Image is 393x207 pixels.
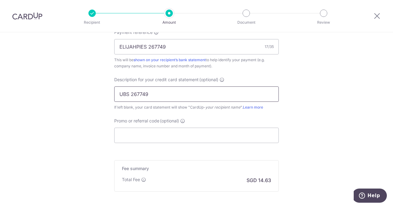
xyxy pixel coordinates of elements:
input: Example: Rent [114,86,279,102]
span: (optional) [160,118,179,124]
p: Amount [146,19,192,26]
div: 17/35 [265,44,274,50]
iframe: Opens a widget where you can find more information [354,189,387,204]
span: Promo or referral code [114,118,159,124]
a: shown on your recipient’s bank statement [134,58,206,62]
div: This will be to help identify your payment (e.g. company name, invoice number and month of payment). [114,57,279,69]
a: Learn more [243,105,263,109]
p: Review [301,19,346,26]
p: SGD 14.63 [247,177,271,184]
span: Description for your credit card statement [114,77,199,83]
p: Recipient [69,19,115,26]
p: Total Fee [122,177,140,183]
h5: Fee summary [122,165,271,172]
p: Document [224,19,269,26]
i: your recipient name [205,105,240,109]
span: (optional) [199,77,218,83]
img: CardUp [12,12,42,20]
div: If left blank, your card statement will show "CardUp- ". [114,104,279,110]
span: Payment reference [114,29,153,35]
